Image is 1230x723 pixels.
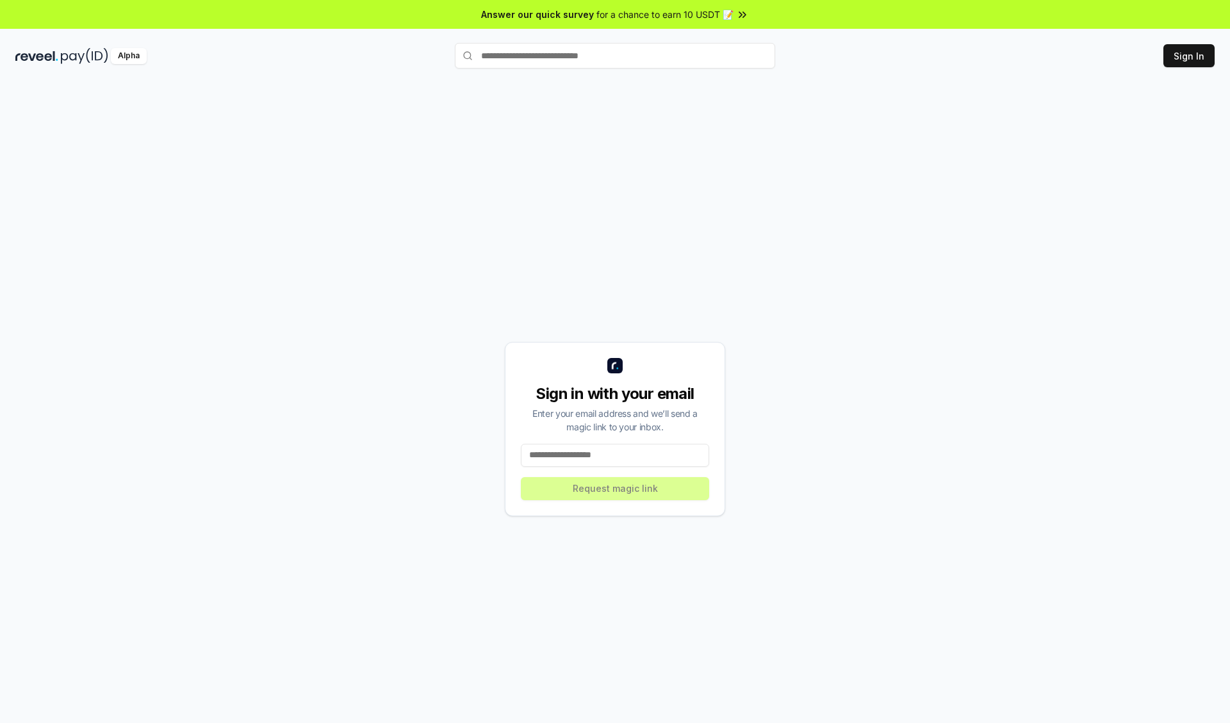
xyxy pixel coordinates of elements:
div: Enter your email address and we’ll send a magic link to your inbox. [521,407,709,434]
div: Alpha [111,48,147,64]
button: Sign In [1163,44,1215,67]
img: logo_small [607,358,623,373]
span: for a chance to earn 10 USDT 📝 [596,8,734,21]
span: Answer our quick survey [481,8,594,21]
div: Sign in with your email [521,384,709,404]
img: pay_id [61,48,108,64]
img: reveel_dark [15,48,58,64]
